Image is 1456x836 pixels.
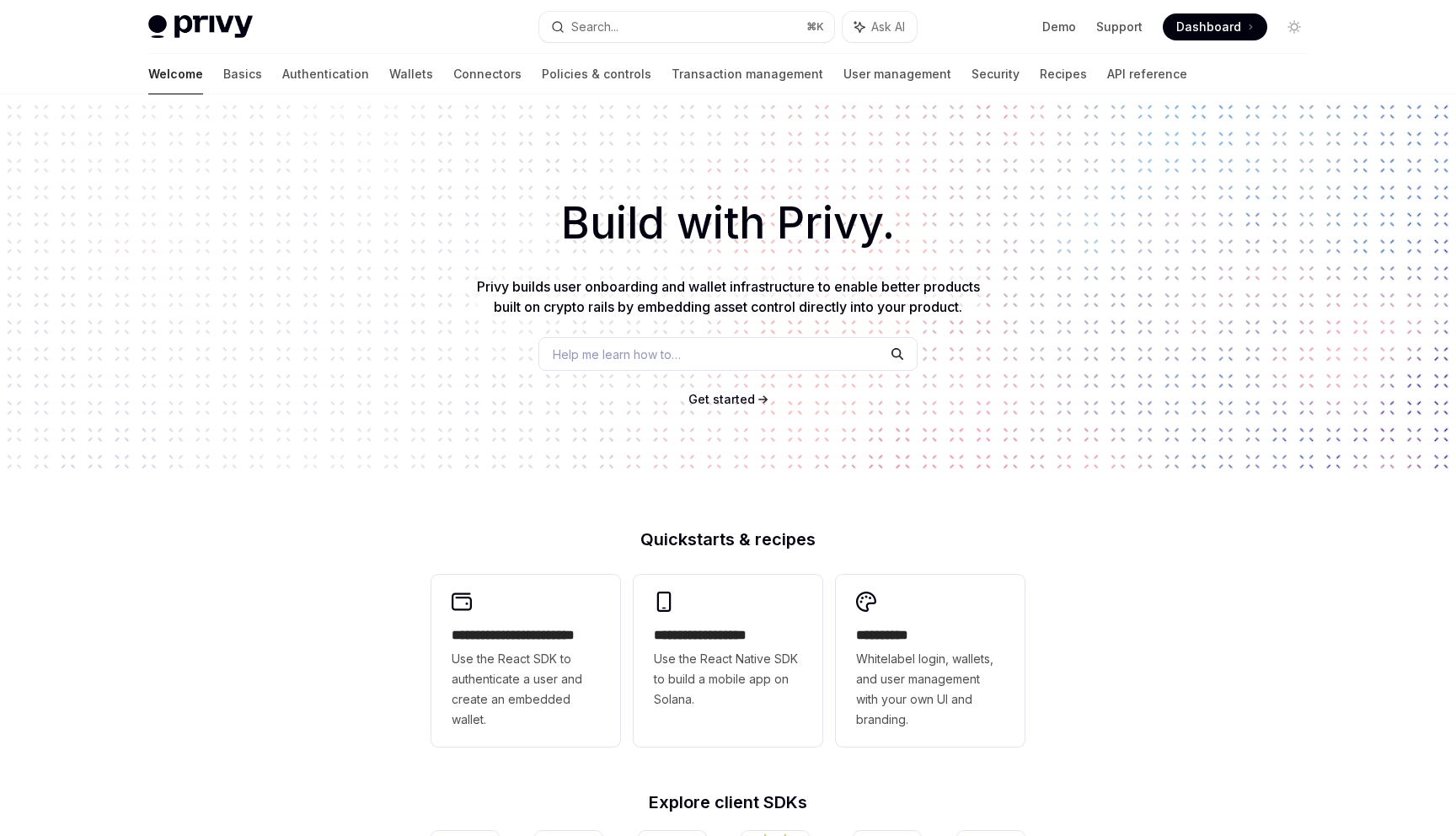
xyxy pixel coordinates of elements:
a: **** *****Whitelabel login, wallets, and user management with your own UI and branding. [836,575,1025,747]
span: Whitelabel login, wallets, and user management with your own UI and branding. [856,649,1004,730]
a: Authentication [282,54,369,94]
a: Wallets [389,54,433,94]
div: Search... [571,17,618,37]
span: Ask AI [871,19,905,35]
span: ⌘ K [806,20,824,34]
a: Transaction management [672,54,823,94]
h1: Build with Privy. [27,190,1429,256]
a: API reference [1107,54,1187,94]
a: Support [1096,19,1143,35]
a: Connectors [453,54,522,94]
span: Privy builds user onboarding and wallet infrastructure to enable better products built on crypto ... [477,278,980,315]
a: Demo [1042,19,1076,35]
a: Recipes [1040,54,1087,94]
a: **** **** **** ***Use the React Native SDK to build a mobile app on Solana. [634,575,822,747]
h2: Explore client SDKs [431,794,1025,811]
a: Welcome [148,54,203,94]
span: Get started [688,392,755,406]
a: Policies & controls [542,54,651,94]
button: Toggle dark mode [1281,13,1308,40]
h2: Quickstarts & recipes [431,531,1025,548]
span: Use the React Native SDK to build a mobile app on Solana. [654,649,802,710]
a: User management [843,54,951,94]
a: Dashboard [1163,13,1267,40]
span: Use the React SDK to authenticate a user and create an embedded wallet. [452,649,600,730]
a: Basics [223,54,262,94]
span: Dashboard [1176,19,1241,35]
a: Get started [688,391,755,408]
button: Ask AI [843,12,917,42]
span: Help me learn how to… [553,346,681,363]
img: light logo [148,15,253,39]
button: Search...⌘K [539,12,834,42]
a: Security [972,54,1020,94]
